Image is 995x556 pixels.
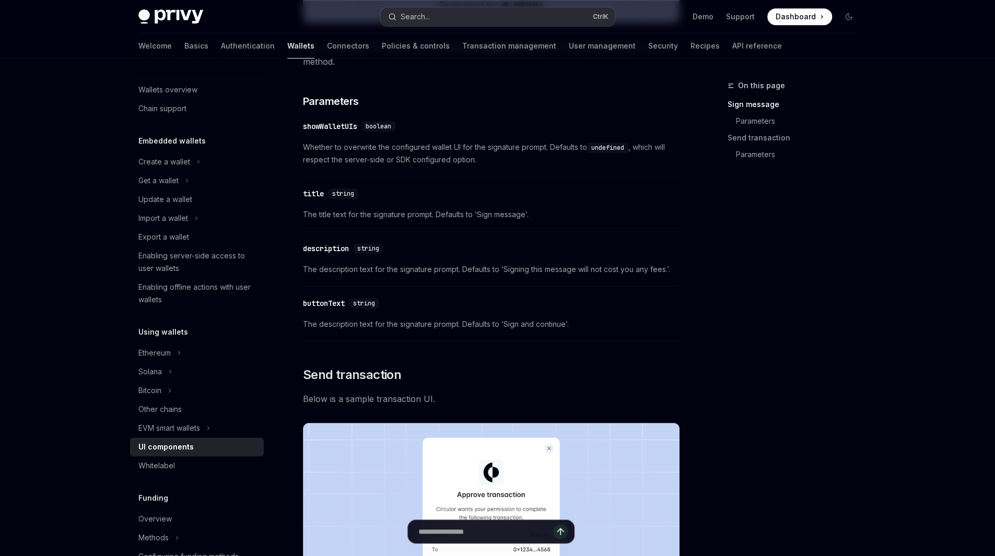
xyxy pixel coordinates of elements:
[693,11,713,22] a: Demo
[303,208,680,221] span: The title text for the signature prompt. Defaults to ‘Sign message’.
[138,9,203,24] img: dark logo
[303,263,680,276] span: The description text for the signature prompt. Defaults to ‘Signing this message will not cost yo...
[138,174,179,187] div: Get a wallet
[138,513,172,525] div: Overview
[587,143,628,153] code: undefined
[303,366,401,383] span: Send transaction
[138,347,171,359] div: Ethereum
[303,141,680,166] span: Whether to overwrite the configured wallet UI for the signature prompt. Defaults to , which will ...
[130,362,264,381] button: Toggle Solana section
[138,422,200,434] div: EVM smart wallets
[648,33,678,58] a: Security
[138,459,175,472] div: Whitelabel
[327,33,369,58] a: Connectors
[332,190,354,198] span: string
[728,96,865,113] a: Sign message
[130,278,264,309] a: Enabling offline actions with user wallets
[840,8,857,25] button: Toggle dark mode
[462,33,556,58] a: Transaction management
[138,102,186,115] div: Chain support
[381,7,615,26] button: Open search
[382,33,450,58] a: Policies & controls
[138,84,197,96] div: Wallets overview
[130,456,264,475] a: Whitelabel
[130,80,264,99] a: Wallets overview
[138,441,194,453] div: UI components
[418,520,553,543] input: Ask a question...
[303,188,324,199] div: title
[130,171,264,190] button: Toggle Get a wallet section
[569,33,636,58] a: User management
[732,33,782,58] a: API reference
[138,281,257,306] div: Enabling offline actions with user wallets
[593,13,608,21] span: Ctrl K
[366,122,391,131] span: boolean
[130,152,264,171] button: Toggle Create a wallet section
[130,400,264,419] a: Other chains
[130,246,264,278] a: Enabling server-side access to user wallets
[138,384,161,397] div: Bitcoin
[303,298,345,309] div: buttonText
[690,33,720,58] a: Recipes
[401,10,430,23] div: Search...
[303,392,680,406] span: Below is a sample transaction UI.
[303,121,357,132] div: showWalletUIs
[728,129,865,146] a: Send transaction
[130,528,264,547] button: Toggle Methods section
[728,113,865,129] a: Parameters
[303,94,359,109] span: Parameters
[130,190,264,209] a: Update a wallet
[303,318,680,330] span: The description text for the signature prompt. Defaults to ‘Sign and continue’.
[130,437,264,456] a: UI components
[138,135,206,147] h5: Embedded wallets
[130,209,264,228] button: Toggle Import a wallet section
[138,250,257,275] div: Enabling server-side access to user wallets
[138,193,192,206] div: Update a wallet
[130,419,264,437] button: Toggle EVM smart wallets section
[287,33,314,58] a: Wallets
[726,11,755,22] a: Support
[138,531,169,544] div: Methods
[138,365,162,378] div: Solana
[130,99,264,118] a: Chain support
[130,381,264,400] button: Toggle Bitcoin section
[357,244,379,253] span: string
[728,146,865,163] a: Parameters
[738,79,785,92] span: On this page
[353,299,375,307] span: string
[138,156,190,168] div: Create a wallet
[184,33,208,58] a: Basics
[138,403,182,416] div: Other chains
[138,326,188,338] h5: Using wallets
[138,492,168,504] h5: Funding
[130,228,264,246] a: Export a wallet
[138,212,188,224] div: Import a wallet
[130,510,264,528] a: Overview
[130,344,264,362] button: Toggle Ethereum section
[221,33,275,58] a: Authentication
[303,243,349,254] div: description
[767,8,832,25] a: Dashboard
[776,11,816,22] span: Dashboard
[553,524,568,539] button: Send message
[138,231,189,243] div: Export a wallet
[138,33,172,58] a: Welcome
